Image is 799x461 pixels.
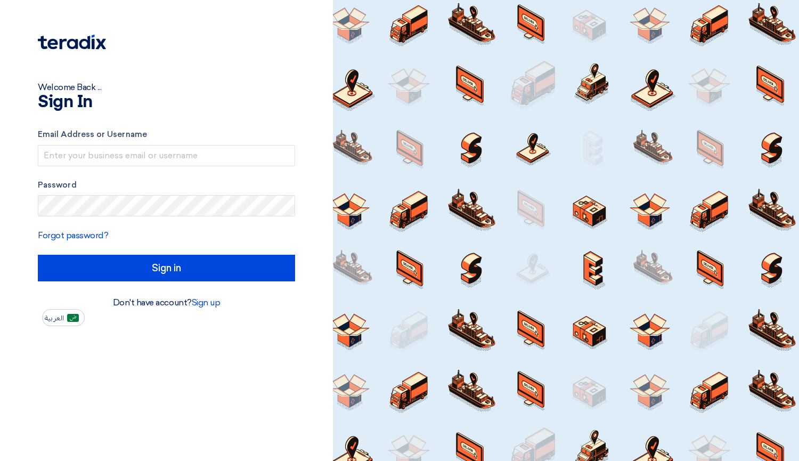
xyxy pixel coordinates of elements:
span: العربية [45,314,64,322]
h1: Sign In [38,94,295,111]
a: Forgot password? [38,230,108,240]
div: Don't have account? [38,296,295,309]
img: Teradix logo [38,35,106,50]
img: ar-AR.png [67,314,79,322]
a: Sign up [192,297,221,308]
label: Password [38,179,295,191]
button: العربية [42,309,85,326]
label: Email Address or Username [38,128,295,141]
input: Sign in [38,255,295,281]
div: Welcome Back ... [38,81,295,94]
input: Enter your business email or username [38,145,295,166]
